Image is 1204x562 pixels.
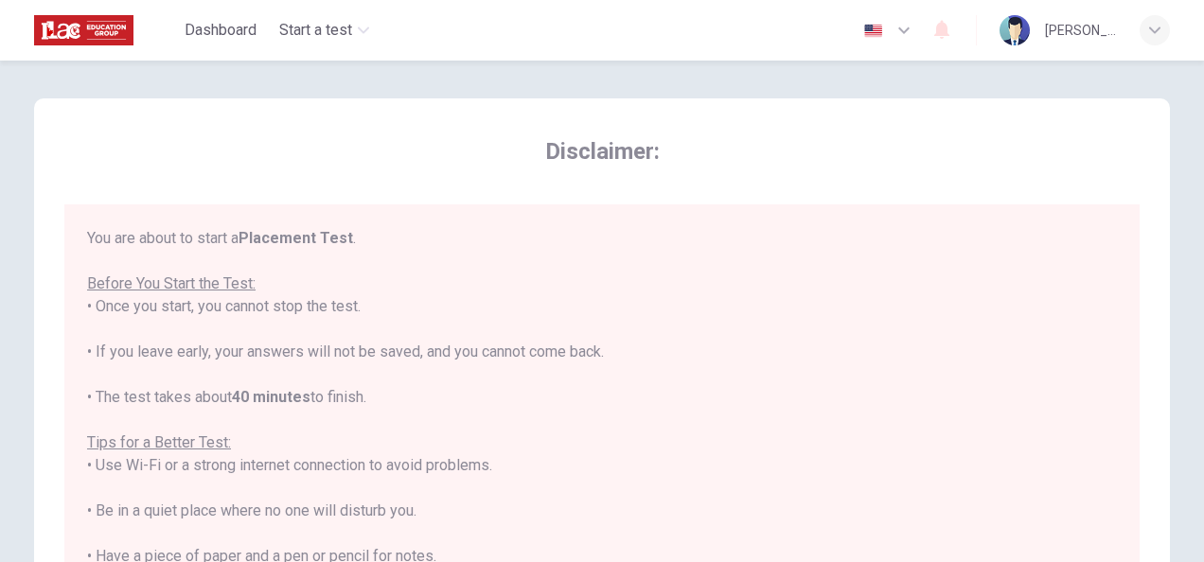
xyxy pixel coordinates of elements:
span: Disclaimer: [64,136,1140,167]
img: Profile picture [1000,15,1030,45]
u: Before You Start the Test: [87,274,256,292]
b: Placement Test [239,229,353,247]
button: Dashboard [177,13,264,47]
b: 40 minutes [232,388,310,406]
u: Tips for a Better Test: [87,433,231,451]
img: en [861,24,885,38]
a: ILAC logo [34,11,177,49]
span: Start a test [279,19,352,42]
span: Dashboard [185,19,257,42]
img: ILAC logo [34,11,133,49]
div: [PERSON_NAME] [1045,19,1117,42]
button: Start a test [272,13,377,47]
